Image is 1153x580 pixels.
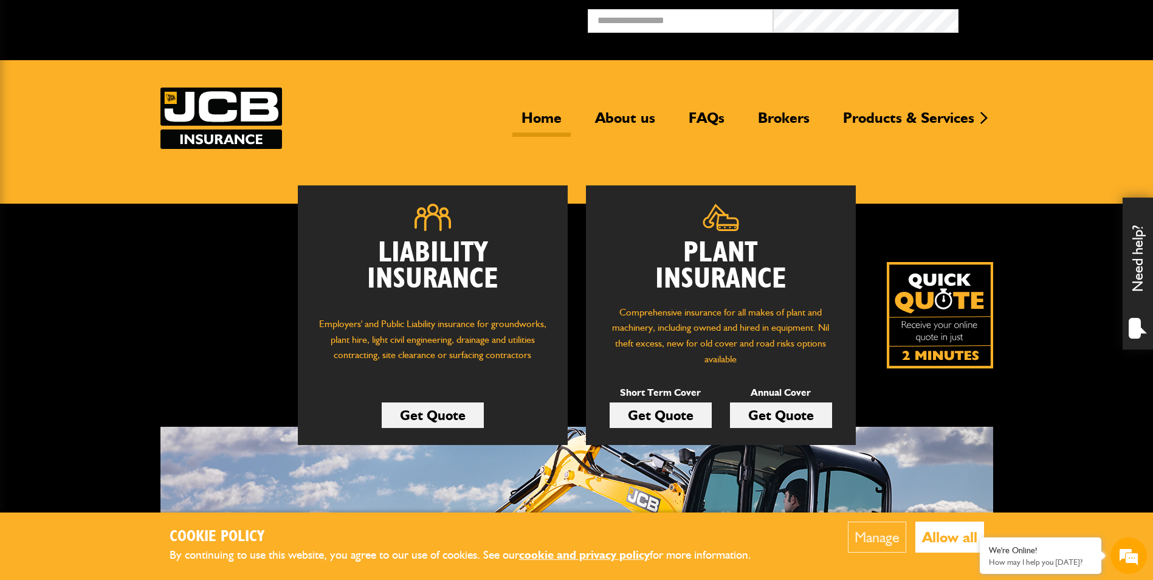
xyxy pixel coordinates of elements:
a: Get Quote [382,402,484,428]
img: Quick Quote [887,262,993,368]
p: How may I help you today? [989,558,1092,567]
img: JCB Insurance Services logo [160,88,282,149]
button: Broker Login [959,9,1144,28]
a: Products & Services [834,109,983,137]
h2: Plant Insurance [604,240,838,292]
p: Comprehensive insurance for all makes of plant and machinery, including owned and hired in equipm... [604,305,838,367]
a: Get Quote [730,402,832,428]
a: FAQs [680,109,734,137]
a: Get Quote [610,402,712,428]
a: Brokers [749,109,819,137]
div: We're Online! [989,545,1092,556]
p: Short Term Cover [610,385,712,401]
a: Home [512,109,571,137]
a: cookie and privacy policy [519,548,650,562]
a: JCB Insurance Services [160,88,282,149]
button: Allow all [915,522,984,553]
button: Manage [848,522,906,553]
div: Need help? [1123,198,1153,350]
a: About us [586,109,664,137]
p: Employers' and Public Liability insurance for groundworks, plant hire, light civil engineering, d... [316,316,549,375]
h2: Liability Insurance [316,240,549,305]
p: By continuing to use this website, you agree to our use of cookies. See our for more information. [170,546,771,565]
p: Annual Cover [730,385,832,401]
a: Get your insurance quote isn just 2-minutes [887,262,993,368]
h2: Cookie Policy [170,528,771,547]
